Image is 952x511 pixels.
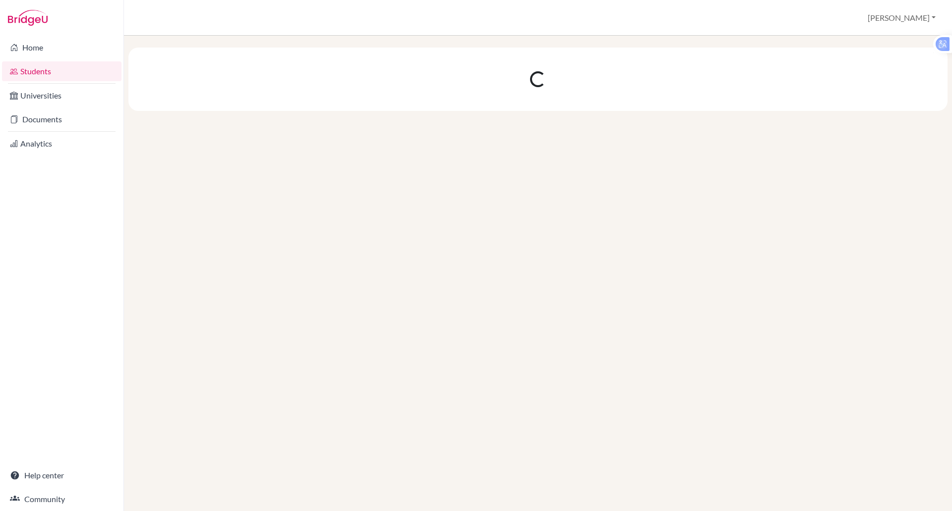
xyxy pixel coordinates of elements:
a: Students [2,61,121,81]
a: Community [2,489,121,509]
a: Help center [2,465,121,485]
a: Universities [2,86,121,105]
a: Analytics [2,134,121,153]
button: [PERSON_NAME] [863,8,940,27]
a: Home [2,38,121,57]
a: Documents [2,109,121,129]
img: Bridge-U [8,10,48,26]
